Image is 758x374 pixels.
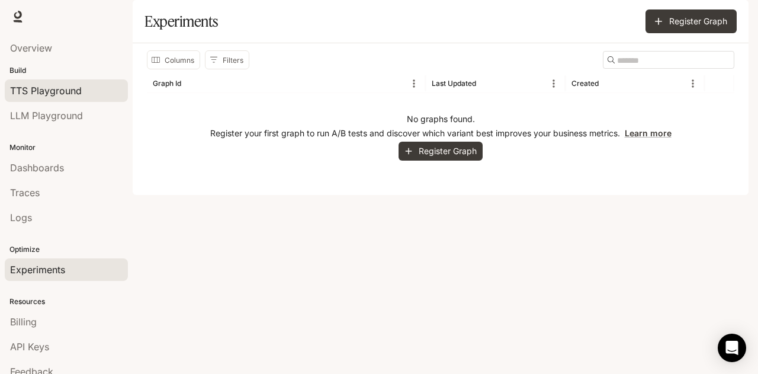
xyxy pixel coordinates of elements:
[545,75,563,92] button: Menu
[153,79,181,88] div: Graph Id
[600,75,618,92] button: Sort
[205,50,249,69] button: Show filters
[182,75,200,92] button: Sort
[718,334,746,362] div: Open Intercom Messenger
[625,128,672,138] a: Learn more
[399,142,483,161] button: Register Graph
[144,9,218,33] h1: Experiments
[571,79,599,88] div: Created
[210,127,672,139] p: Register your first graph to run A/B tests and discover which variant best improves your business...
[405,75,423,92] button: Menu
[645,9,737,33] button: Register Graph
[432,79,476,88] div: Last Updated
[407,113,475,125] p: No graphs found.
[684,75,702,92] button: Menu
[477,75,495,92] button: Sort
[147,50,200,69] button: Select columns
[603,51,734,69] div: Search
